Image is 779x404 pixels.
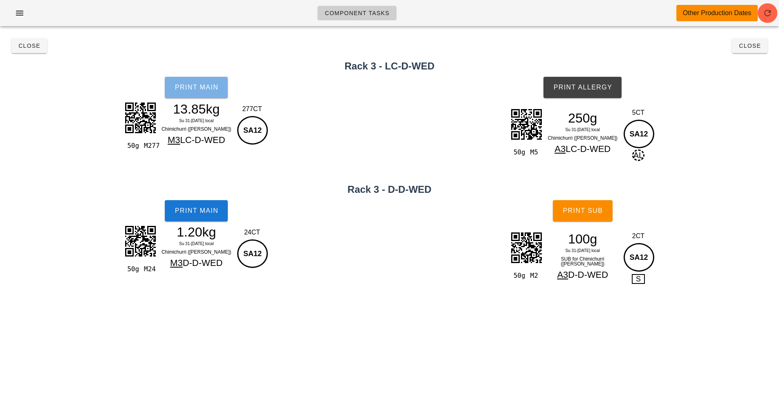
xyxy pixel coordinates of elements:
[562,207,603,214] span: Print Sub
[527,147,544,158] div: M5
[506,227,547,268] img: y8MLEm4vekgyJr0Hvt+ISr2ggKPIR8w0TaVdX71SJKYvj3CiGZvfoKQ1WjajVqIsiYdFqWfLj4xzRJOxxCwCfQcggKITdo7C5...
[510,147,527,158] div: 50g
[165,77,228,98] button: Print Main
[161,226,232,238] div: 1.20kg
[568,270,608,280] span: D-D-WED
[566,248,600,253] span: Su 31-[DATE] local
[179,118,213,123] span: Su 31-[DATE] local
[553,200,613,221] button: Print Sub
[547,233,618,245] div: 100g
[324,10,389,16] span: Component Tasks
[632,150,644,161] span: AL
[547,255,618,268] div: SUB for Chimichurri ([PERSON_NAME])
[124,141,141,151] div: 50g
[11,38,47,53] button: Close
[180,135,225,145] span: LC-D-WED
[120,221,161,261] img: AbUBXD5XYAseAAAAAElFTkSuQmCC
[317,6,396,20] a: Component Tasks
[124,264,141,275] div: 50g
[168,135,180,145] span: M3
[622,231,656,241] div: 2CT
[237,116,268,145] div: SA12
[547,134,618,142] div: Chimichurri ([PERSON_NAME])
[235,228,269,237] div: 24CT
[237,239,268,268] div: SA12
[547,112,618,124] div: 250g
[183,258,223,268] span: D-D-WED
[141,264,157,275] div: M24
[161,248,232,256] div: Chimichurri ([PERSON_NAME])
[624,243,654,272] div: SA12
[683,8,751,18] div: Other Production Dates
[557,270,568,280] span: A3
[555,144,566,154] span: A3
[120,97,161,138] img: mgVuPtb5KX0AAAAASUVORK5CYII=
[527,270,544,281] div: M2
[18,42,40,49] span: Close
[622,108,656,118] div: 5CT
[739,42,761,49] span: Close
[179,241,213,246] span: Su 31-[DATE] local
[5,182,774,197] h2: Rack 3 - D-D-WED
[161,125,232,133] div: Chimichurri ([PERSON_NAME])
[553,84,612,91] span: Print Allergy
[566,144,611,154] span: LC-D-WED
[510,270,527,281] div: 50g
[632,274,645,284] span: S
[506,104,547,145] img: NEB6VuFlkT9w921C6C3GV1LTpAxO3g7HiyEf4lEJFBOZx0LKT9nIYwHt9NWQHyWgHi5NaDYYAcAKQLQuI8K7B1MIyQcwoEyJy...
[141,141,157,151] div: M277
[174,207,218,214] span: Print Main
[161,103,232,115] div: 13.85kg
[235,104,269,114] div: 277CT
[566,127,600,132] span: Su 31-[DATE] local
[543,77,622,98] button: Print Allergy
[165,200,228,221] button: Print Main
[174,84,218,91] span: Print Main
[170,258,183,268] span: M3
[5,59,774,74] h2: Rack 3 - LC-D-WED
[624,120,654,148] div: SA12
[732,38,768,53] button: Close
